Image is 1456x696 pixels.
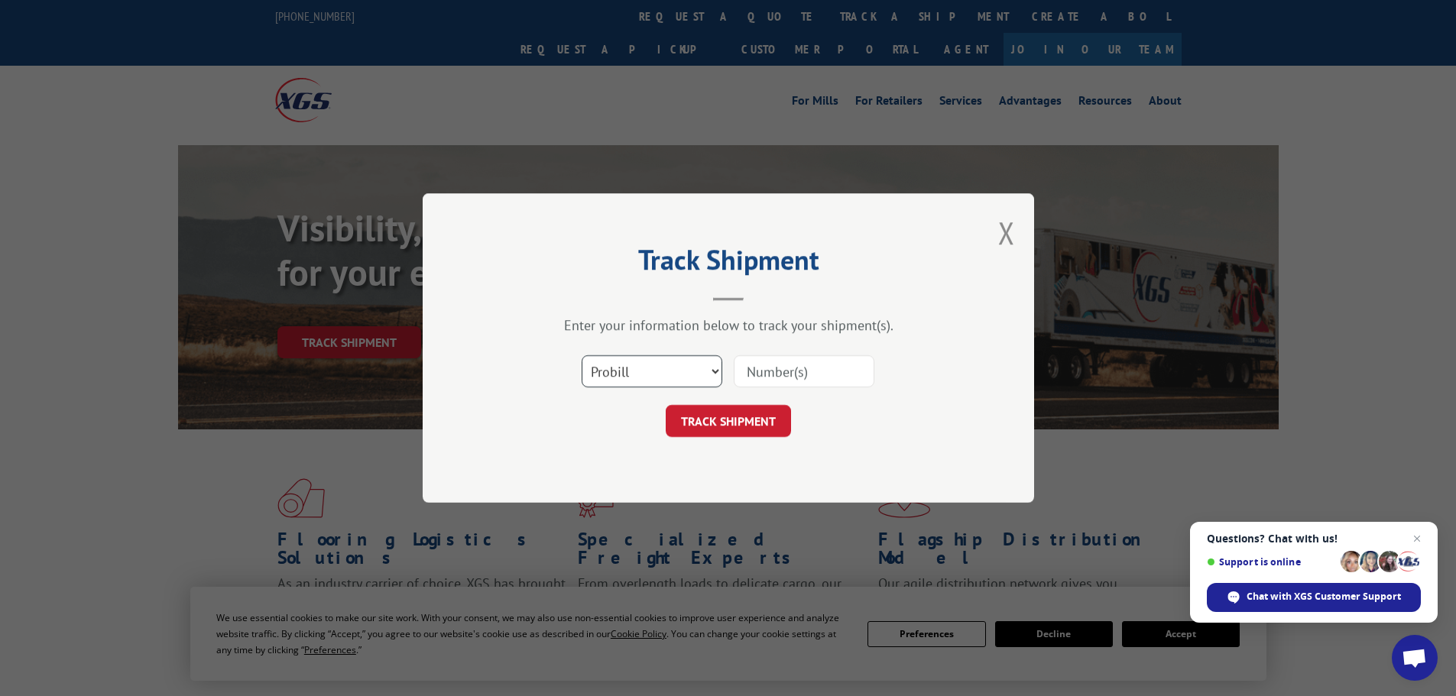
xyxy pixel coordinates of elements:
[1207,556,1335,568] span: Support is online
[666,405,791,437] button: TRACK SHIPMENT
[1408,529,1426,548] span: Close chat
[1207,533,1421,545] span: Questions? Chat with us!
[998,212,1015,253] button: Close modal
[499,249,958,278] h2: Track Shipment
[1247,590,1401,604] span: Chat with XGS Customer Support
[1207,583,1421,612] div: Chat with XGS Customer Support
[1392,635,1438,681] div: Open chat
[734,355,874,387] input: Number(s)
[499,316,958,334] div: Enter your information below to track your shipment(s).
